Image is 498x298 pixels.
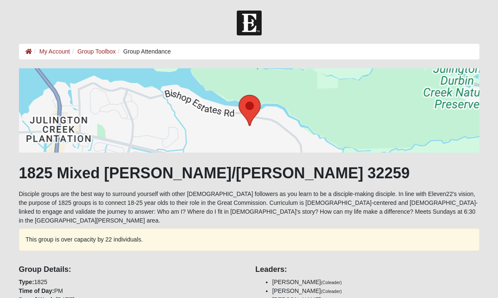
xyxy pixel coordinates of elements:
[19,279,34,285] strong: Type:
[116,47,171,56] li: Group Attendance
[19,164,479,182] h1: 1825 Mixed [PERSON_NAME]/[PERSON_NAME] 32259
[39,48,70,55] a: My Account
[19,265,243,274] h4: Group Details:
[272,278,479,287] li: [PERSON_NAME]
[237,11,262,35] img: Church of Eleven22 Logo
[321,280,342,285] small: (Coleader)
[255,265,479,274] h4: Leaders:
[77,48,116,55] a: Group Toolbox
[19,228,479,251] div: This group is over capacity by 22 individuals.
